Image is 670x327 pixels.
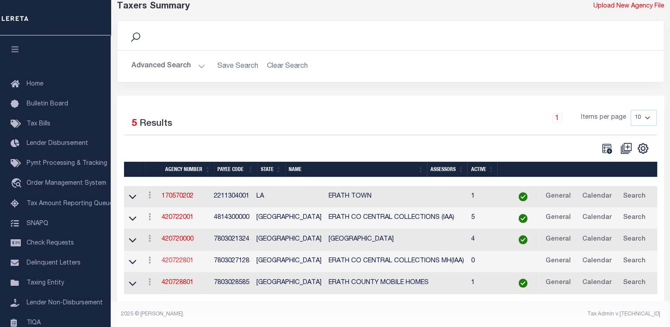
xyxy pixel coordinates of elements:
[619,233,650,247] a: Search
[468,229,508,251] td: 4
[253,229,325,251] td: [GEOGRAPHIC_DATA]
[519,235,527,244] img: check-icon-green.svg
[325,186,468,208] td: ERATH TOWN
[27,121,50,127] span: Tax Bills
[578,254,616,269] a: Calendar
[619,190,650,204] a: Search
[552,113,562,123] a: 1
[162,193,194,199] a: 170570202
[257,162,285,177] th: State: activate to sort column ascending
[285,162,427,177] th: Name: activate to sort column ascending
[27,280,64,286] span: Taxing Entity
[162,258,194,264] a: 420722801
[468,186,508,208] td: 1
[542,190,575,204] a: General
[27,260,81,266] span: Delinquent Letters
[578,276,616,290] a: Calendar
[325,229,468,251] td: [GEOGRAPHIC_DATA]
[114,310,391,318] div: 2025 © [PERSON_NAME].
[519,279,527,288] img: check-icon-green.svg
[253,186,325,208] td: LA
[210,186,253,208] td: 2211304001
[214,162,257,177] th: Payee Code: activate to sort column ascending
[253,272,325,294] td: [GEOGRAPHIC_DATA]
[132,58,205,75] button: Advanced Search
[27,201,113,207] span: Tax Amount Reporting Queue
[397,310,660,318] div: Tax Admin v.[TECHNICAL_ID]
[578,233,616,247] a: Calendar
[542,211,575,225] a: General
[578,211,616,225] a: Calendar
[27,180,106,187] span: Order Management System
[27,140,88,147] span: Lender Disbursement
[542,276,575,290] a: General
[162,214,194,221] a: 420722001
[325,272,468,294] td: ERATH COUNTY MOBILE HOMES
[162,162,214,177] th: Agency Number: activate to sort column ascending
[519,192,527,201] img: check-icon-green.svg
[210,251,253,272] td: 7803027128
[210,229,253,251] td: 7803021324
[427,162,467,177] th: Assessors: activate to sort column ascending
[139,117,172,131] label: Results
[27,160,107,167] span: Pymt Processing & Tracking
[325,251,468,272] td: ERATH CO CENTRAL COLLECTIONS MH(IAA)
[210,207,253,229] td: 4814300000
[581,113,626,123] span: Items per page
[593,2,664,12] a: Upload New Agency File
[619,211,650,225] a: Search
[253,251,325,272] td: [GEOGRAPHIC_DATA]
[210,272,253,294] td: 7803028585
[27,220,48,226] span: SNAPQ
[132,119,137,128] span: 5
[27,300,103,306] span: Lender Non-Disbursement
[27,319,41,326] span: TIQA
[467,162,497,177] th: Active: activate to sort column ascending
[27,101,68,107] span: Bulletin Board
[468,207,508,229] td: 5
[253,207,325,229] td: [GEOGRAPHIC_DATA]
[27,81,43,87] span: Home
[468,272,508,294] td: 1
[619,276,650,290] a: Search
[542,254,575,269] a: General
[162,236,194,242] a: 420720000
[619,254,650,269] a: Search
[27,240,74,246] span: Check Requests
[578,190,616,204] a: Calendar
[11,178,25,190] i: travel_explore
[162,280,194,286] a: 420728801
[468,251,508,272] td: 0
[325,207,468,229] td: ERATH CO CENTRAL COLLECTIONS (IAA)
[519,214,527,223] img: check-icon-green.svg
[542,233,575,247] a: General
